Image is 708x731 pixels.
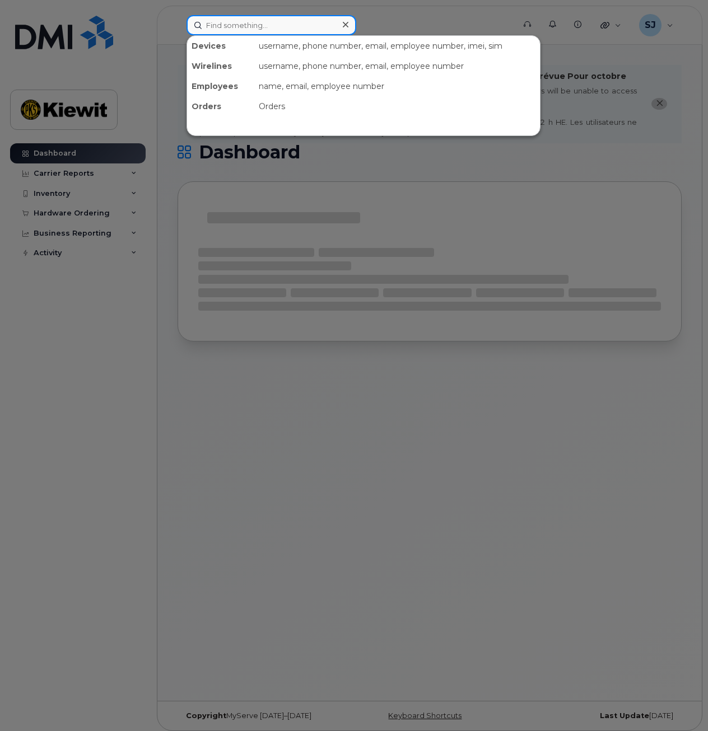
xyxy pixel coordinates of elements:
iframe: Messenger Launcher [659,682,700,723]
div: Orders [254,96,540,116]
div: Wirelines [187,56,254,76]
div: Devices [187,36,254,56]
div: username, phone number, email, employee number [254,56,540,76]
div: username, phone number, email, employee number, imei, sim [254,36,540,56]
div: Employees [187,76,254,96]
div: name, email, employee number [254,76,540,96]
div: Orders [187,96,254,116]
